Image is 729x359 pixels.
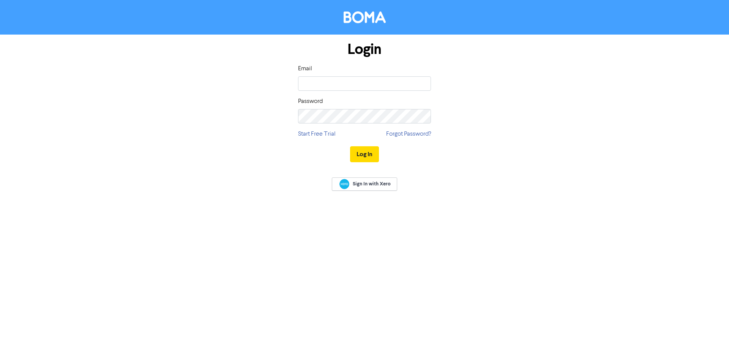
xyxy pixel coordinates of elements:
[353,180,391,187] span: Sign In with Xero
[350,146,379,162] button: Log In
[691,323,729,359] iframe: Chat Widget
[332,177,397,191] a: Sign In with Xero
[298,130,336,139] a: Start Free Trial
[298,64,312,73] label: Email
[339,179,349,189] img: Xero logo
[298,97,323,106] label: Password
[386,130,431,139] a: Forgot Password?
[344,11,386,23] img: BOMA Logo
[298,41,431,58] h1: Login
